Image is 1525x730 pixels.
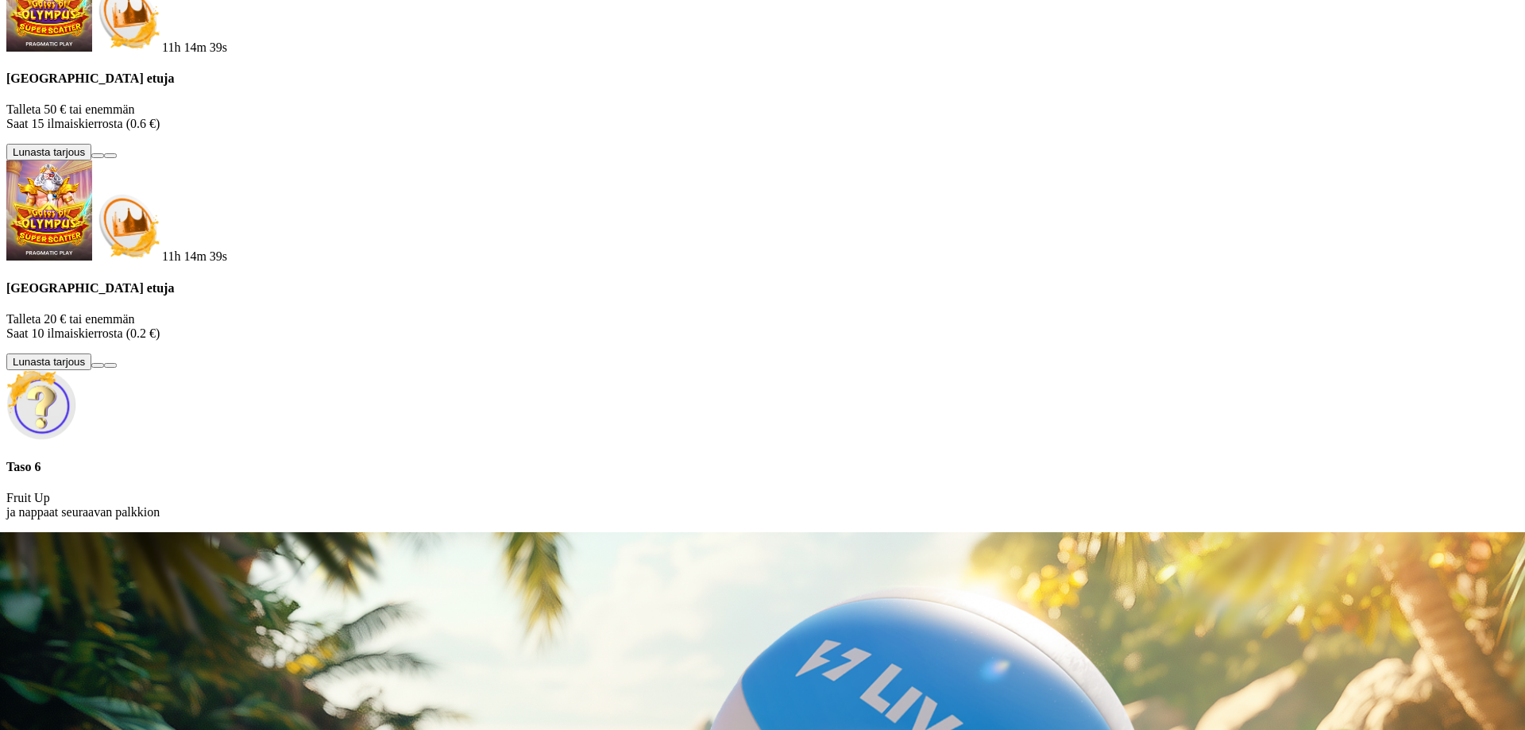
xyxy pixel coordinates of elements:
h4: [GEOGRAPHIC_DATA] etuja [6,71,1519,86]
span: Lunasta tarjous [13,356,85,368]
p: Talleta 20 € tai enemmän Saat 10 ilmaiskierrosta (0.2 €) [6,312,1519,341]
img: Gates of Olympus Super Scatter [6,160,92,261]
button: info [104,153,117,158]
img: Unlock reward icon [6,370,76,440]
h4: Taso 6 [6,460,1519,474]
span: countdown [162,41,227,54]
span: Lunasta tarjous [13,146,85,158]
button: info [104,363,117,368]
button: Lunasta tarjous [6,353,91,370]
h4: [GEOGRAPHIC_DATA] etuja [6,281,1519,295]
img: Deposit bonus icon [92,191,162,261]
p: Fruit Up ja nappaat seuraavan palkkion [6,491,1519,519]
span: countdown [162,249,227,263]
button: Lunasta tarjous [6,144,91,160]
p: Talleta 50 € tai enemmän Saat 15 ilmaiskierrosta (0.6 €) [6,102,1519,131]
